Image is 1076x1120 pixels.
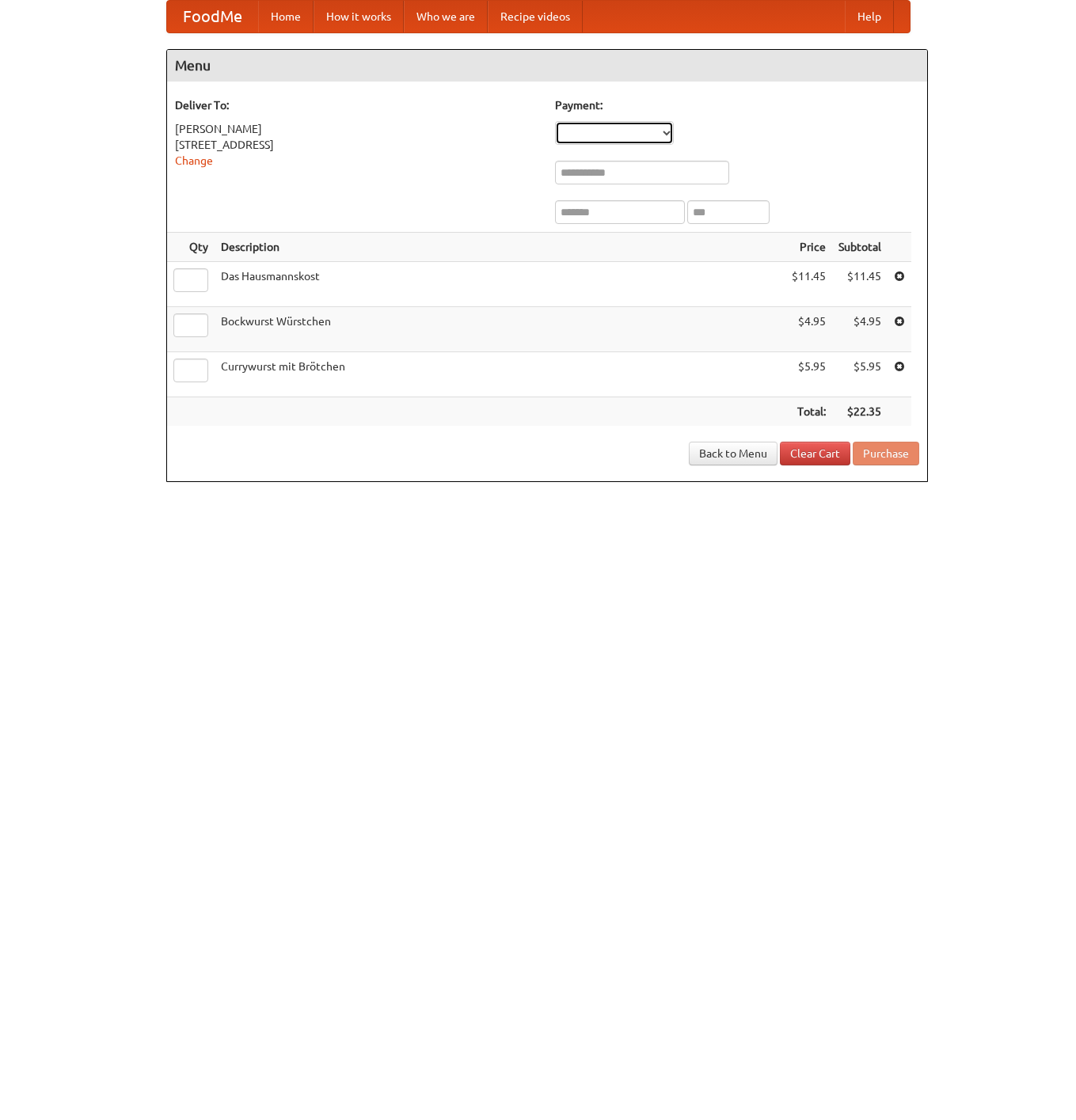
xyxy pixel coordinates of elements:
[215,262,785,307] td: Das Hausmannskost
[785,262,832,307] td: $11.45
[785,352,832,397] td: $5.95
[167,233,215,262] th: Qty
[785,307,832,352] td: $4.95
[404,1,488,32] a: Who we are
[175,137,539,153] div: [STREET_ADDRESS]
[780,442,850,465] a: Clear Cart
[215,307,785,352] td: Bockwurst Würstchen
[845,1,894,32] a: Help
[258,1,314,32] a: Home
[175,121,539,137] div: [PERSON_NAME]
[832,262,888,307] td: $11.45
[314,1,404,32] a: How it works
[555,97,919,113] h5: Payment:
[832,352,888,397] td: $5.95
[167,50,927,82] h4: Menu
[689,442,778,465] a: Back to Menu
[488,1,583,32] a: Recipe videos
[175,154,213,167] a: Change
[785,397,832,427] th: Total:
[832,233,888,262] th: Subtotal
[832,307,888,352] td: $4.95
[853,442,919,465] button: Purchase
[785,233,832,262] th: Price
[215,352,785,397] td: Currywurst mit Brötchen
[832,397,888,427] th: $22.35
[175,97,539,113] h5: Deliver To:
[167,1,258,32] a: FoodMe
[215,233,785,262] th: Description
